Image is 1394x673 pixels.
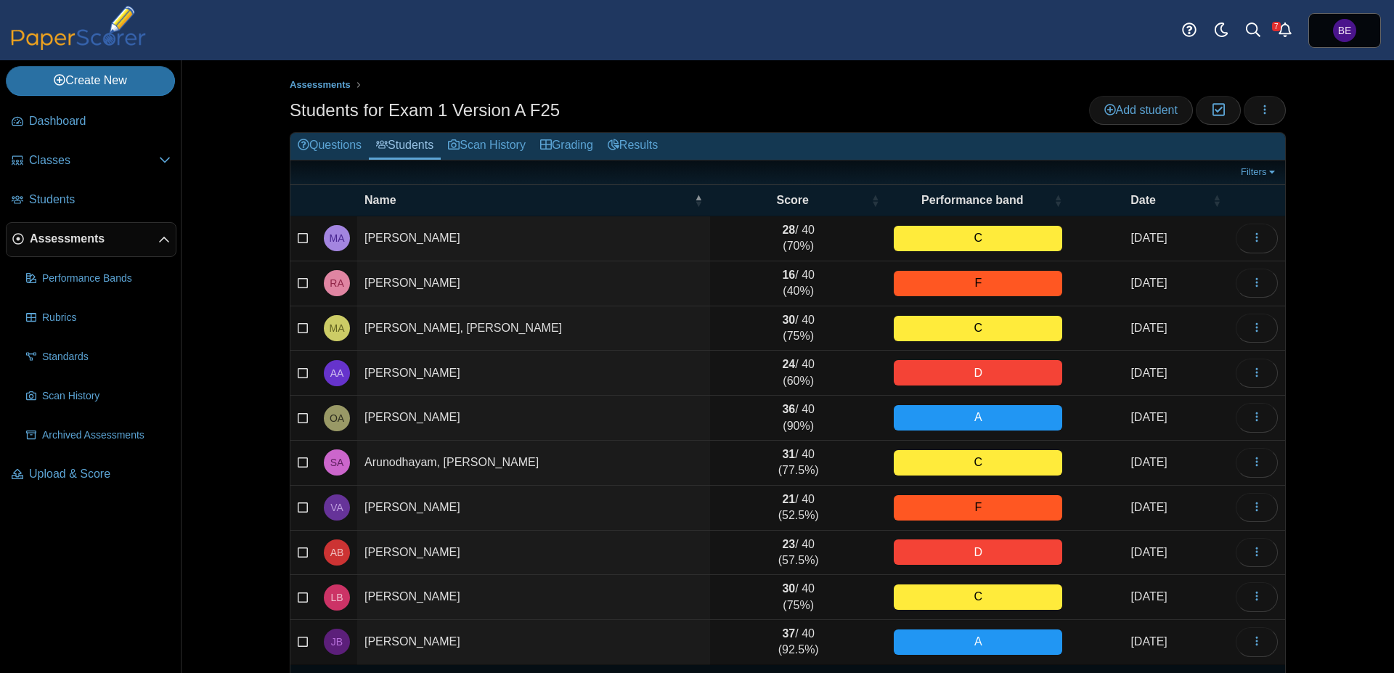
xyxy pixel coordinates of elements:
td: / 40 (57.5%) [710,531,886,576]
div: C [894,584,1062,610]
td: / 40 (60%) [710,351,886,396]
td: [PERSON_NAME] [357,216,710,261]
td: [PERSON_NAME] [357,575,710,620]
time: Sep 24, 2025 at 1:28 PM [1130,501,1167,513]
span: Valeria Avila [330,502,343,513]
b: 36 [782,403,795,415]
span: Assessments [290,79,351,90]
a: Archived Assessments [20,418,176,453]
span: Performance band [894,192,1051,208]
div: D [894,360,1062,386]
a: Questions [290,133,369,160]
span: Scan History [42,389,171,404]
span: Archived Assessments [42,428,171,443]
a: Add student [1089,96,1193,125]
span: Score [717,192,868,208]
span: Performance band : Activate to sort [1053,193,1062,208]
a: PaperScorer [6,40,151,52]
span: Standards [42,350,171,364]
span: Ayla Bitcon [330,547,344,558]
a: Students [6,183,176,218]
b: 28 [782,224,795,236]
time: Sep 22, 2025 at 10:40 AM [1130,277,1167,289]
td: [PERSON_NAME] [357,351,710,396]
span: Assessments [30,231,158,247]
span: Luke Braskich [330,592,343,603]
a: Scan History [441,133,533,160]
span: Date : Activate to sort [1212,193,1221,208]
b: 21 [782,493,795,505]
td: [PERSON_NAME] [357,486,710,531]
div: A [894,405,1062,431]
span: Dashboard [29,113,171,129]
div: D [894,539,1062,565]
div: C [894,316,1062,341]
a: Standards [20,340,176,375]
td: [PERSON_NAME] [357,531,710,576]
a: Ben England [1308,13,1381,48]
img: PaperScorer [6,6,151,50]
td: / 40 (75%) [710,306,886,351]
b: 31 [782,448,795,460]
span: Ben England [1338,25,1352,36]
a: Filters [1237,165,1281,179]
span: Date [1077,192,1210,208]
h1: Students for Exam 1 Version A F25 [290,98,560,123]
a: Alerts [1269,15,1301,46]
span: Ben England [1333,19,1356,42]
a: Performance Bands [20,261,176,296]
td: [PERSON_NAME] [357,620,710,665]
a: Students [369,133,441,160]
b: 16 [782,269,795,281]
span: Name [364,192,691,208]
b: 30 [782,314,795,326]
a: Create New [6,66,175,95]
td: [PERSON_NAME] [357,261,710,306]
td: / 40 (92.5%) [710,620,886,665]
span: Students [29,192,171,208]
a: Classes [6,144,176,179]
span: Owen Armstrong [330,413,344,423]
span: Sonika Arunodhayam [330,457,344,468]
td: [PERSON_NAME], [PERSON_NAME] [357,306,710,351]
time: Sep 26, 2025 at 11:14 AM [1130,367,1167,379]
b: 24 [782,358,795,370]
span: Name : Activate to invert sorting [694,193,703,208]
div: F [894,495,1062,521]
time: Sep 24, 2025 at 1:28 PM [1130,635,1167,648]
span: Upload & Score [29,466,171,482]
td: / 40 (70%) [710,216,886,261]
div: C [894,450,1062,476]
b: 37 [782,627,795,640]
a: Results [600,133,665,160]
b: 30 [782,582,795,595]
span: Add student [1104,104,1178,116]
a: Grading [533,133,600,160]
span: Jack Brau [331,637,343,647]
div: C [894,226,1062,251]
b: 23 [782,538,795,550]
span: Michelle Antonio [330,323,345,333]
a: Upload & Score [6,457,176,492]
td: / 40 (77.5%) [710,441,886,486]
span: Martha Acker [330,233,345,243]
a: Assessments [6,222,176,257]
td: / 40 (90%) [710,396,886,441]
time: Sep 22, 2025 at 10:14 AM [1130,232,1167,244]
a: Dashboard [6,105,176,139]
time: Sep 24, 2025 at 1:28 PM [1130,546,1167,558]
time: Sep 22, 2025 at 10:34 AM [1130,322,1167,334]
div: A [894,629,1062,655]
a: Rubrics [20,301,176,335]
time: Sep 22, 2025 at 10:35 AM [1130,411,1167,423]
td: Arunodhayam, [PERSON_NAME] [357,441,710,486]
div: F [894,271,1062,296]
td: / 40 (75%) [710,575,886,620]
time: Sep 22, 2025 at 10:34 AM [1130,590,1167,603]
span: Rahni Alasri [330,278,343,288]
td: [PERSON_NAME] [357,396,710,441]
span: Performance Bands [42,272,171,286]
span: Abrahim Arif [330,368,344,378]
span: Score : Activate to sort [871,193,879,208]
span: Rubrics [42,311,171,325]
